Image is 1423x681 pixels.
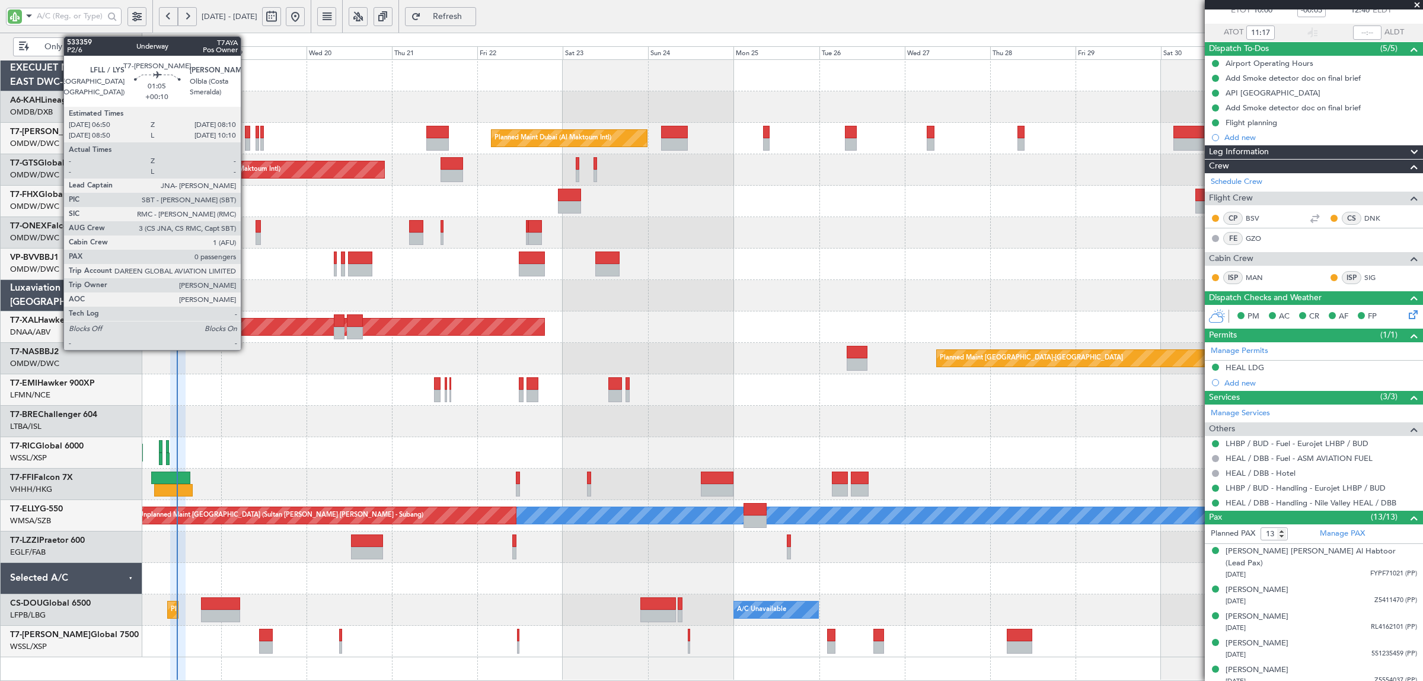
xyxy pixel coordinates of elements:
[1384,27,1404,39] span: ALDT
[10,190,39,199] span: T7-FHX
[10,138,59,149] a: OMDW/DWC
[1226,468,1296,478] a: HEAL / DBB - Hotel
[1226,664,1288,676] div: [PERSON_NAME]
[1211,528,1255,540] label: Planned PAX
[1371,511,1398,523] span: (13/13)
[1226,58,1313,68] div: Airport Operating Hours
[1339,311,1348,323] span: AF
[1209,291,1322,305] span: Dispatch Checks and Weather
[221,46,307,61] div: Tue 19
[405,7,476,26] button: Refresh
[10,599,43,607] span: CS-DOU
[1226,73,1361,83] div: Add Smoke detector doc on final brief
[10,201,59,212] a: OMDW/DWC
[307,46,392,61] div: Wed 20
[139,507,423,524] div: Unplanned Maint [GEOGRAPHIC_DATA] (Sultan [PERSON_NAME] [PERSON_NAME] - Subang)
[1342,212,1361,225] div: CS
[10,379,37,387] span: T7-EMI
[10,96,41,104] span: A6-KAH
[494,129,611,147] div: Planned Maint Dubai (Al Maktoum Intl)
[1247,311,1259,323] span: PM
[1364,213,1391,224] a: DNK
[10,610,46,620] a: LFPB/LBG
[10,390,50,400] a: LFMN/NCE
[1246,272,1272,283] a: MAN
[10,316,38,324] span: T7-XAL
[1224,378,1417,388] div: Add new
[1226,597,1246,606] span: [DATE]
[1223,271,1243,284] div: ISP
[10,631,91,639] span: T7-[PERSON_NAME]
[171,601,358,619] div: Planned Maint [GEOGRAPHIC_DATA] ([GEOGRAPHIC_DATA])
[10,96,93,104] a: A6-KAHLineage 1000
[1226,546,1417,569] div: [PERSON_NAME] [PERSON_NAME] Al Habtoor (Lead Pax)
[423,12,472,21] span: Refresh
[1209,252,1253,266] span: Cabin Crew
[1374,596,1417,606] span: Z5411470 (PP)
[1226,438,1368,448] a: LHBP / BUD - Fuel - Eurojet LHBP / BUD
[10,599,91,607] a: CS-DOUGlobal 6500
[31,192,272,210] div: Planned Maint [GEOGRAPHIC_DATA] ([GEOGRAPHIC_DATA][PERSON_NAME])
[10,264,59,275] a: OMDW/DWC
[1211,408,1270,419] a: Manage Services
[10,128,139,136] a: T7-[PERSON_NAME]Global 7500
[10,233,59,243] a: OMDW/DWC
[1224,132,1417,142] div: Add new
[1211,176,1262,188] a: Schedule Crew
[10,547,46,558] a: EGLF/FAB
[1309,311,1319,323] span: CR
[1209,391,1240,405] span: Services
[1320,528,1365,540] a: Manage PAX
[1211,345,1268,357] a: Manage Permits
[1226,453,1373,463] a: HEAL / DBB - Fuel - ASM AVIATION FUEL
[1371,649,1417,659] span: 551235459 (PP)
[10,442,36,450] span: T7-RIC
[1161,46,1246,61] div: Sat 30
[10,348,39,356] span: T7-NAS
[10,515,51,526] a: WMSA/SZB
[10,505,40,513] span: T7-ELLY
[1371,622,1417,632] span: RL4162101 (PP)
[10,421,42,432] a: LTBA/ISL
[1246,26,1275,40] input: --:--
[136,46,221,61] div: Mon 18
[1226,498,1396,508] a: HEAL / DBB - Handling - Nile Valley HEAL / DBB
[10,379,95,387] a: T7-EMIHawker 900XP
[10,253,59,262] a: VP-BVVBBJ1
[392,46,477,61] div: Thu 21
[1370,569,1417,579] span: FYPF71021 (PP)
[733,46,819,61] div: Mon 25
[10,348,59,356] a: T7-NASBBJ2
[1076,46,1161,61] div: Fri 29
[10,159,86,167] a: T7-GTSGlobal 7500
[10,190,87,199] a: T7-FHXGlobal 5000
[10,316,95,324] a: T7-XALHawker 850XP
[10,536,39,545] span: T7-LZZI
[1209,511,1222,524] span: Pax
[1209,42,1269,56] span: Dispatch To-Dos
[1368,311,1377,323] span: FP
[648,46,733,61] div: Sun 24
[1226,611,1288,623] div: [PERSON_NAME]
[1246,213,1272,224] a: BSV
[1226,584,1288,596] div: [PERSON_NAME]
[1226,362,1264,373] div: HEAL LDG
[202,11,257,22] span: [DATE] - [DATE]
[1364,272,1391,283] a: SIG
[1353,26,1381,40] input: --:--
[10,410,97,419] a: T7-BREChallenger 604
[905,46,990,61] div: Wed 27
[10,453,47,463] a: WSSL/XSP
[13,37,129,56] button: Only With Activity
[1226,650,1246,659] span: [DATE]
[10,170,59,180] a: OMDW/DWC
[10,641,47,652] a: WSSL/XSP
[10,410,38,419] span: T7-BRE
[10,107,53,117] a: OMDB/DXB
[1226,623,1246,632] span: [DATE]
[153,224,251,241] div: Planned Maint Geneva (Cointrin)
[144,35,164,45] div: [DATE]
[31,43,125,51] span: Only With Activity
[477,46,563,61] div: Fri 22
[1253,5,1272,17] span: 10:00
